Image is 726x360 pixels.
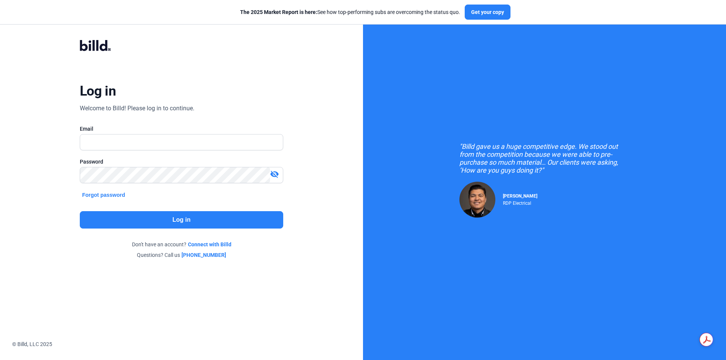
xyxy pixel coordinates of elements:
div: Questions? Call us [80,251,283,259]
div: Welcome to Billd! Please log in to continue. [80,104,194,113]
a: [PHONE_NUMBER] [181,251,226,259]
div: See how top-performing subs are overcoming the status quo. [240,8,460,16]
div: "Billd gave us a huge competitive edge. We stood out from the competition because we were able to... [459,142,630,174]
span: [PERSON_NAME] [503,193,537,199]
div: Password [80,158,283,165]
button: Get your copy [465,5,510,20]
div: Email [80,125,283,133]
div: RDP Electrical [503,199,537,206]
button: Log in [80,211,283,229]
a: Connect with Billd [188,241,231,248]
mat-icon: visibility_off [270,170,279,179]
div: Don't have an account? [80,241,283,248]
button: Forgot password [80,191,127,199]
div: Log in [80,83,116,99]
span: The 2025 Market Report is here: [240,9,317,15]
img: Raul Pacheco [459,182,495,218]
